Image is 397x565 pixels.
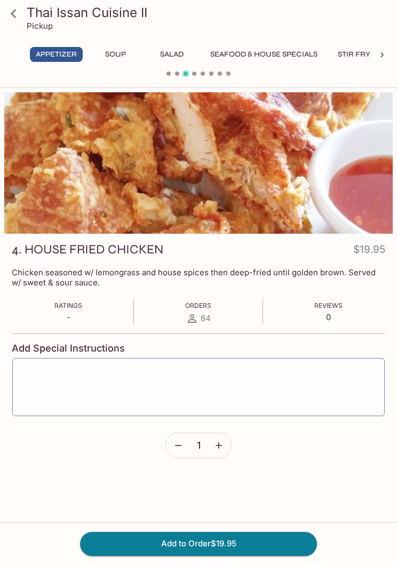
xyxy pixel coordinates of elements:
h4: Add Special Instructions [12,343,385,354]
button: Appetizer [30,47,83,62]
button: Soup [91,47,139,62]
span: Orders [185,301,211,309]
button: Salad [148,47,196,62]
button: Add to Order$19.95 [80,532,317,555]
h3: 4. HOUSE FRIED CHICKEN [12,241,163,258]
h3: Thai Issan Cuisine II [27,4,388,21]
p: - [54,312,82,322]
p: Pickup [27,21,53,31]
p: 0 [314,312,343,322]
span: Reviews [314,301,343,309]
div: 4. HOUSE FRIED CHICKEN [4,92,393,234]
button: Seafood & House Specials [204,47,323,62]
span: Ratings [54,301,82,309]
p: Chicken seasoned w/ lemongrass and house spices then deep-fried until golden brown. Served w/ swe... [12,267,385,288]
span: 1 [197,440,201,451]
span: 84 [201,313,211,323]
h4: $19.95 [353,241,385,262]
